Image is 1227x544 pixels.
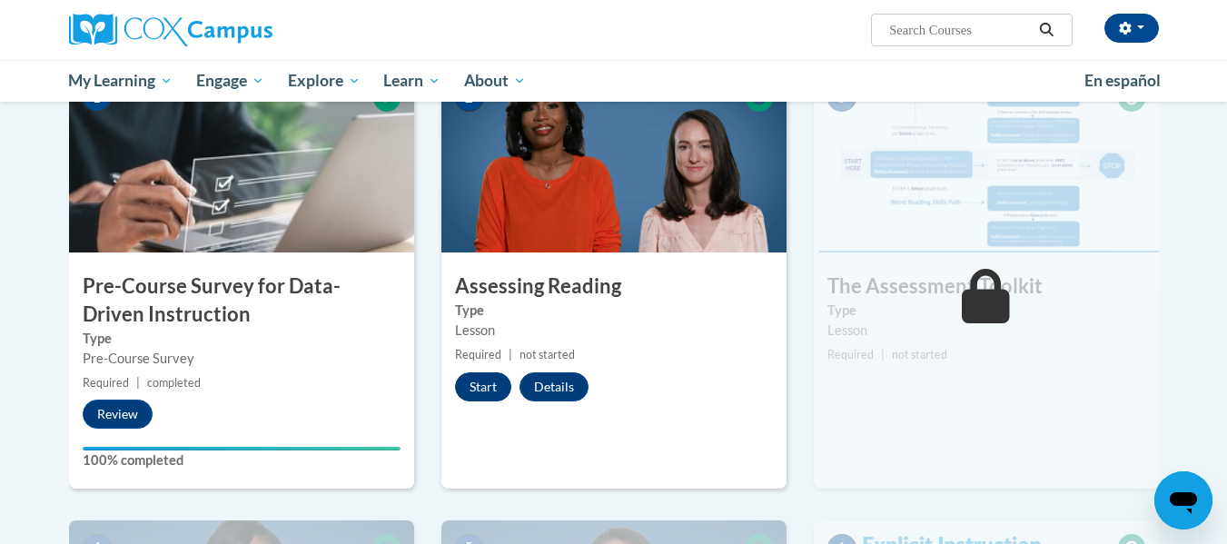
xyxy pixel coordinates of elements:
img: Course Image [814,71,1159,252]
h3: Pre-Course Survey for Data-Driven Instruction [69,272,414,329]
span: En español [1084,71,1161,90]
div: Main menu [42,60,1186,102]
span: Learn [383,70,440,92]
span: My Learning [68,70,173,92]
button: Search [1033,19,1060,41]
span: Explore [288,70,361,92]
h3: Assessing Reading [441,272,787,301]
span: not started [519,348,575,361]
button: Account Settings [1104,14,1159,43]
span: not started [892,348,947,361]
iframe: Button to launch messaging window [1154,471,1212,529]
label: 100% completed [83,450,401,470]
div: Your progress [83,447,401,450]
img: Course Image [441,71,787,252]
img: Course Image [69,71,414,252]
div: Lesson [827,321,1145,341]
h3: The Assessment Toolkit [814,272,1159,301]
div: Pre-Course Survey [83,349,401,369]
span: Required [827,348,874,361]
span: | [509,348,512,361]
a: Cox Campus [69,14,414,46]
a: Engage [184,60,276,102]
label: Type [455,301,773,321]
a: About [452,60,538,102]
a: En español [1073,62,1173,100]
span: Required [455,348,501,361]
button: Review [83,400,153,429]
button: Details [519,372,589,401]
span: | [881,348,885,361]
a: Explore [276,60,372,102]
input: Search Courses [887,19,1033,41]
a: Learn [371,60,452,102]
span: completed [147,376,201,390]
button: Start [455,372,511,401]
label: Type [827,301,1145,321]
a: My Learning [57,60,185,102]
span: About [464,70,526,92]
label: Type [83,329,401,349]
span: Engage [196,70,264,92]
img: Cox Campus [69,14,272,46]
span: | [136,376,140,390]
span: Required [83,376,129,390]
div: Lesson [455,321,773,341]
